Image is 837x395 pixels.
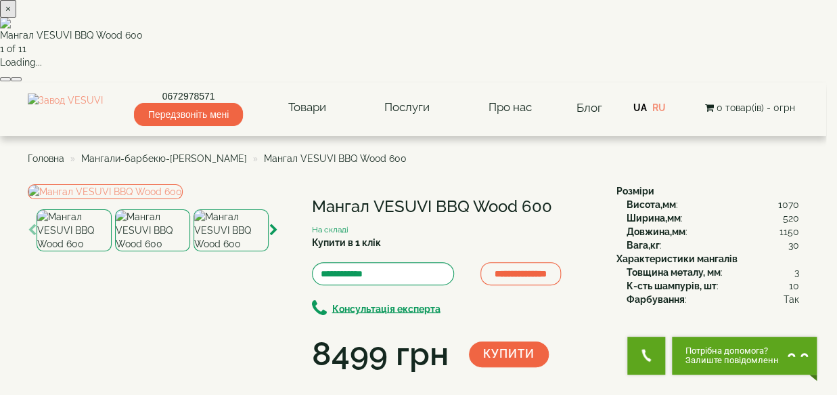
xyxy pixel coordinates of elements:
[312,236,381,249] label: Купити в 1 клік
[616,253,738,264] b: Характеристики мангалів
[672,337,817,375] button: Chat button
[616,186,654,196] b: Розміри
[627,266,799,279] div: :
[627,199,676,210] b: Висота,мм
[627,198,799,211] div: :
[37,209,112,251] img: Мангал VESUVI BBQ Wood 600
[312,225,348,234] small: На складі
[685,356,784,365] span: Залиште повідомлення
[789,279,799,293] span: 10
[788,238,799,252] span: 30
[28,93,103,122] img: Завод VESUVI
[312,198,596,215] h1: Мангал VESUVI BBQ Wood 600
[652,102,666,113] a: RU
[11,77,22,81] button: Next (Right arrow key)
[778,198,799,211] span: 1070
[275,92,340,123] a: Товари
[81,153,247,164] a: Мангали-барбекю-[PERSON_NAME]
[716,102,794,113] span: 0 товар(ів) - 0грн
[627,238,799,252] div: :
[576,101,602,115] a: Блог
[784,293,799,306] span: Так
[627,240,660,251] b: Вага,кг
[332,303,440,314] b: Консультація експерта
[794,266,799,279] span: 3
[685,346,784,356] span: Потрібна допомога?
[627,337,665,375] button: Get Call button
[627,294,685,305] b: Фарбування
[28,153,64,164] a: Головна
[474,92,545,123] a: Про нас
[633,102,647,113] a: UA
[115,209,190,251] img: Мангал VESUVI BBQ Wood 600
[312,331,449,377] div: 8499 грн
[627,280,717,291] b: К-сть шампурів, шт
[627,267,721,278] b: Товщина металу, мм
[627,293,799,306] div: :
[627,226,685,237] b: Довжина,мм
[134,103,243,126] span: Передзвоніть мені
[194,209,269,251] img: Мангал VESUVI BBQ Wood 600
[627,279,799,293] div: :
[627,211,799,225] div: :
[627,213,681,224] b: Ширина,мм
[700,100,798,115] button: 0 товар(ів) - 0грн
[134,89,243,103] a: 0672978571
[264,153,407,164] span: Мангал VESUVI BBQ Wood 600
[28,184,183,199] img: Мангал VESUVI BBQ Wood 600
[783,211,799,225] span: 520
[627,225,799,238] div: :
[371,92,443,123] a: Послуги
[779,225,799,238] span: 1150
[469,341,549,367] button: Купити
